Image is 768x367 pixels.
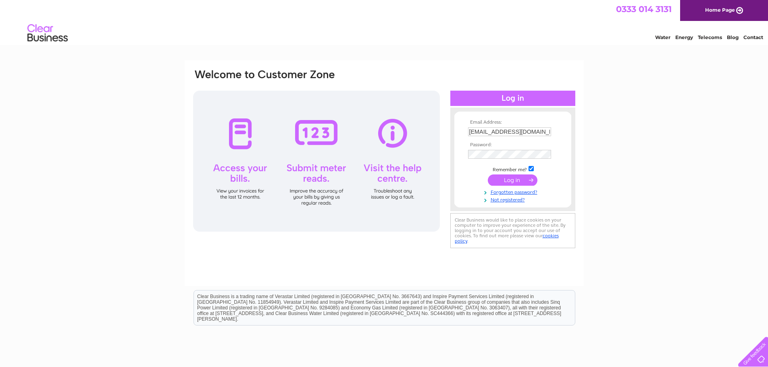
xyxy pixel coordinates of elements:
[194,4,575,39] div: Clear Business is a trading name of Verastar Limited (registered in [GEOGRAPHIC_DATA] No. 3667643...
[468,188,560,195] a: Forgotten password?
[698,34,722,40] a: Telecoms
[727,34,739,40] a: Blog
[466,120,560,125] th: Email Address:
[455,233,559,244] a: cookies policy
[616,4,672,14] a: 0333 014 3131
[675,34,693,40] a: Energy
[488,174,537,186] input: Submit
[466,142,560,148] th: Password:
[468,195,560,203] a: Not registered?
[450,213,575,248] div: Clear Business would like to place cookies on your computer to improve your experience of the sit...
[466,165,560,173] td: Remember me?
[655,34,670,40] a: Water
[27,21,68,46] img: logo.png
[743,34,763,40] a: Contact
